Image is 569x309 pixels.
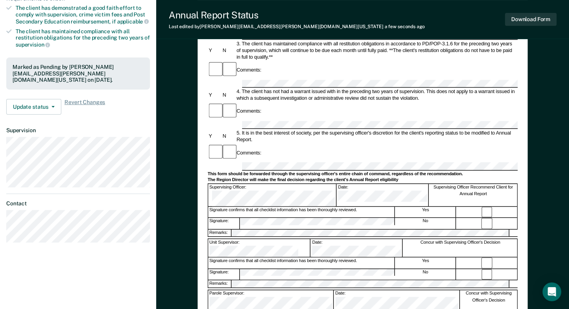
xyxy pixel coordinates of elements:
dt: Supervision [6,127,150,134]
dt: Contact [6,200,150,207]
div: N [221,47,235,54]
div: The client has demonstrated a good faith effort to comply with supervision, crime victim fees and... [16,5,150,25]
div: The client has maintained compliance with all restitution obligations for the preceding two years of [16,28,150,48]
div: Concur with Supervising Officer's Decision [403,239,517,257]
div: Date: [337,184,428,206]
div: Comments: [235,149,262,156]
div: Remarks: [208,230,232,236]
div: Marked as Pending by [PERSON_NAME][EMAIL_ADDRESS][PERSON_NAME][DOMAIN_NAME][US_STATE] on [DATE]. [12,64,144,83]
div: Remarks: [208,280,232,287]
div: Date: [311,239,403,257]
div: Y [207,133,221,140]
div: No [395,218,456,229]
div: 4. The client has not had a warrant issued with in the preceding two years of supervision. This d... [235,88,517,102]
div: N [221,92,235,99]
button: Download Form [505,13,557,26]
div: Signature confirms that all checklist information has been thoroughly reviewed. [208,257,395,268]
div: No [395,269,456,280]
div: 3. The client has maintained compliance with all restitution obligations in accordance to PD/POP-... [235,40,517,60]
div: Unit Supervisor: [208,239,310,257]
div: Annual Report Status [169,9,425,21]
div: Yes [395,207,456,217]
div: Signature: [208,218,240,229]
div: Supervising Officer: [208,184,336,206]
div: Y [207,92,221,99]
span: a few seconds ago [385,24,425,29]
div: Open Intercom Messenger [542,282,561,301]
div: This form should be forwarded through the supervising officer's entire chain of command, regardle... [207,171,517,177]
div: Y [207,47,221,54]
div: Comments: [235,108,262,115]
span: supervision [16,41,50,48]
div: The Region Director will make the final decision regarding the client's Annual Report eligibility [207,177,517,183]
span: Revert Changes [64,99,105,115]
div: Last edited by [PERSON_NAME][EMAIL_ADDRESS][PERSON_NAME][DOMAIN_NAME][US_STATE] [169,24,425,29]
div: Signature confirms that all checklist information has been thoroughly reviewed. [208,207,395,217]
div: Yes [395,257,456,268]
span: applicable [117,18,149,25]
div: 5. It is in the best interest of society, per the supervising officer's discretion for the client... [235,130,517,143]
div: Signature: [208,269,240,280]
div: N [221,133,235,140]
div: Supervising Officer Recommend Client for Annual Report [429,184,517,206]
div: Comments: [235,66,262,73]
button: Update status [6,99,61,115]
